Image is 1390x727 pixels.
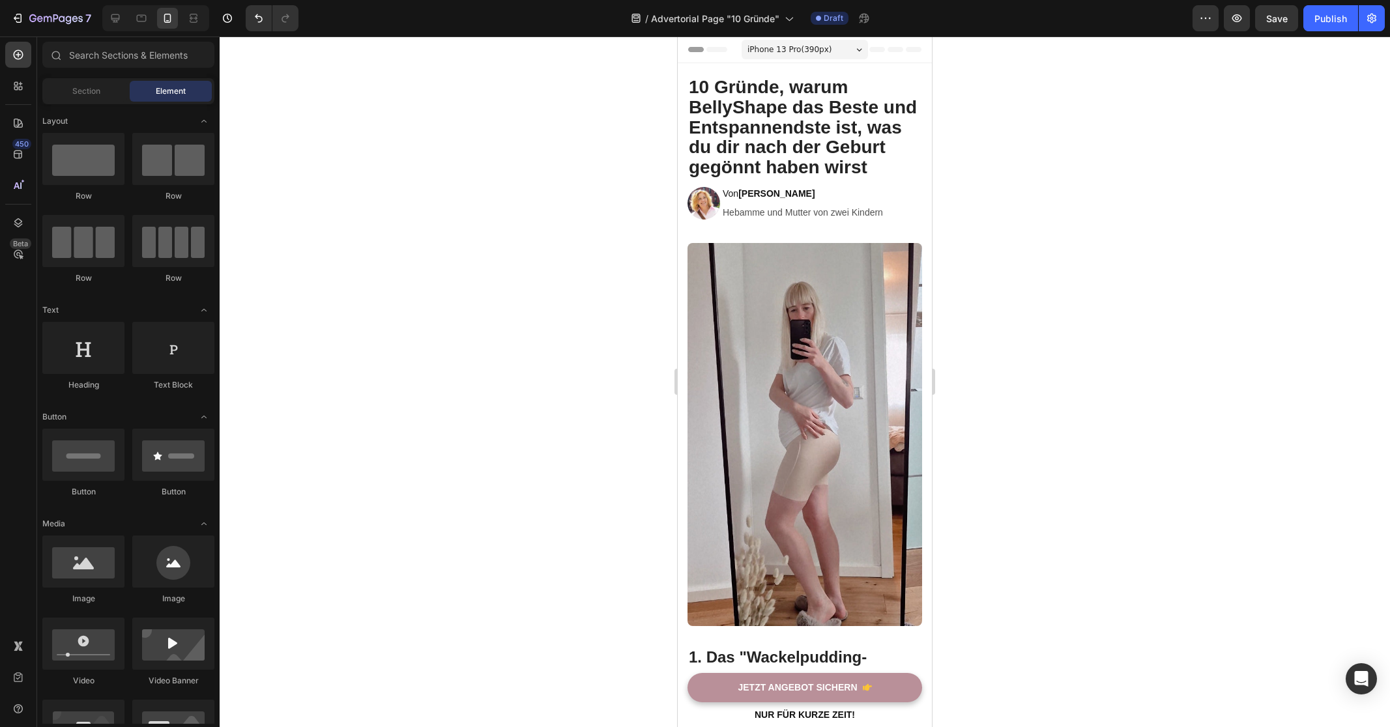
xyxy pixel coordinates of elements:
span: Media [42,518,65,530]
div: Video [42,675,124,687]
button: 7 [5,5,97,31]
div: Text Block [132,379,214,391]
span: Text [42,304,59,316]
iframe: Design area [678,36,932,727]
p: 7 [85,10,91,26]
span: Toggle open [194,406,214,427]
input: Search Sections & Elements [42,42,214,68]
span: Draft [824,12,843,24]
div: Publish [1314,12,1347,25]
div: Row [42,272,124,284]
div: Open Intercom Messenger [1346,663,1377,694]
span: / [645,12,648,25]
span: Toggle open [194,111,214,132]
span: Button [42,411,66,423]
span: Element [156,85,186,97]
div: Row [42,190,124,202]
span: Toggle open [194,300,214,321]
span: Save [1266,13,1288,24]
div: 450 [12,139,31,149]
div: Row [132,190,214,202]
div: Image [132,593,214,605]
button: Publish [1303,5,1358,31]
span: Layout [42,115,68,127]
div: Beta [10,238,31,249]
div: Undo/Redo [246,5,298,31]
span: Section [72,85,100,97]
div: Row [132,272,214,284]
div: Button [132,486,214,498]
span: Toggle open [194,513,214,534]
div: Button [42,486,124,498]
div: Video Banner [132,675,214,687]
div: Heading [42,379,124,391]
div: Image [42,593,124,605]
span: Advertorial Page "10 Gründe" [651,12,779,25]
button: Save [1255,5,1298,31]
